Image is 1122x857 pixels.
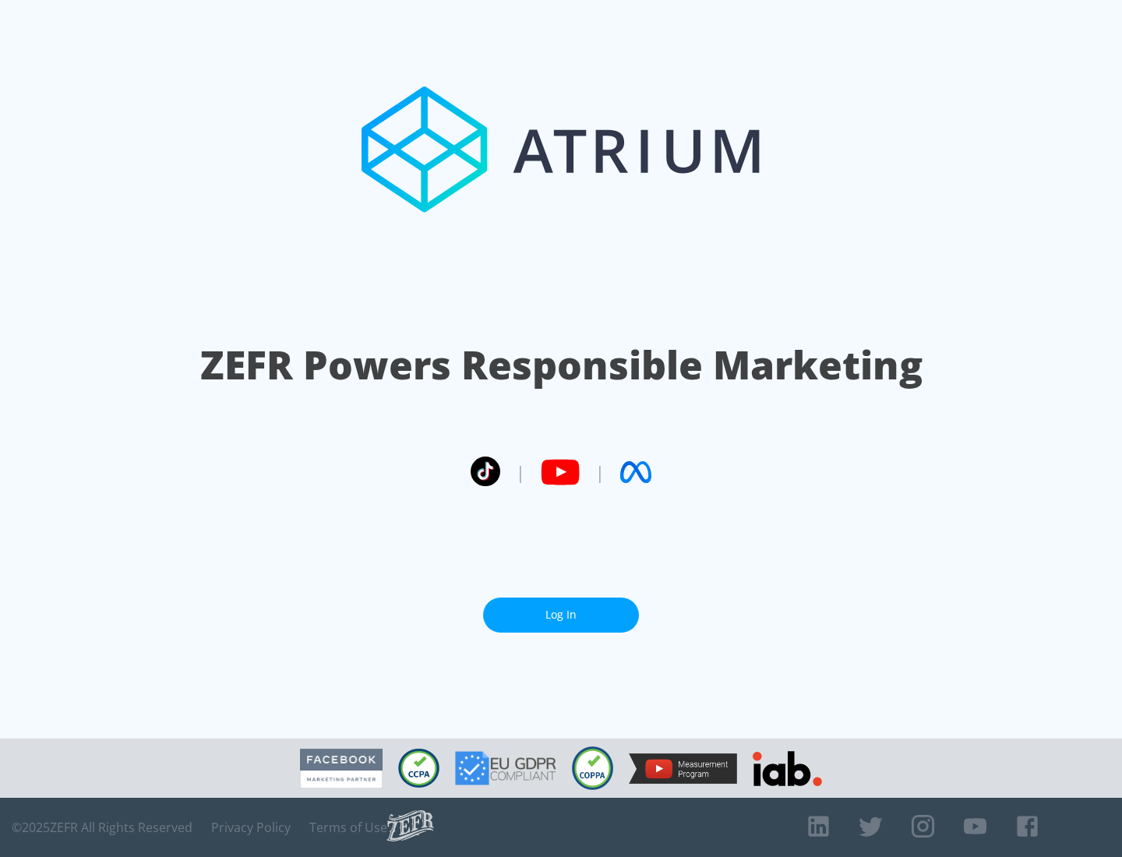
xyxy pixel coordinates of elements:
img: IAB [753,751,822,786]
a: Log In [483,598,639,633]
span: © 2025 ZEFR All Rights Reserved [12,820,192,835]
img: Facebook Marketing Partner [300,749,383,788]
img: CCPA Compliant [398,749,439,788]
img: YouTube Measurement Program [629,753,737,784]
span: | [595,460,605,484]
span: | [516,460,525,484]
a: Terms of Use [309,820,387,835]
img: GDPR Compliant [455,751,556,785]
img: COPPA Compliant [572,746,613,790]
a: Privacy Policy [211,820,291,835]
h1: ZEFR Powers Responsible Marketing [200,338,923,392]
